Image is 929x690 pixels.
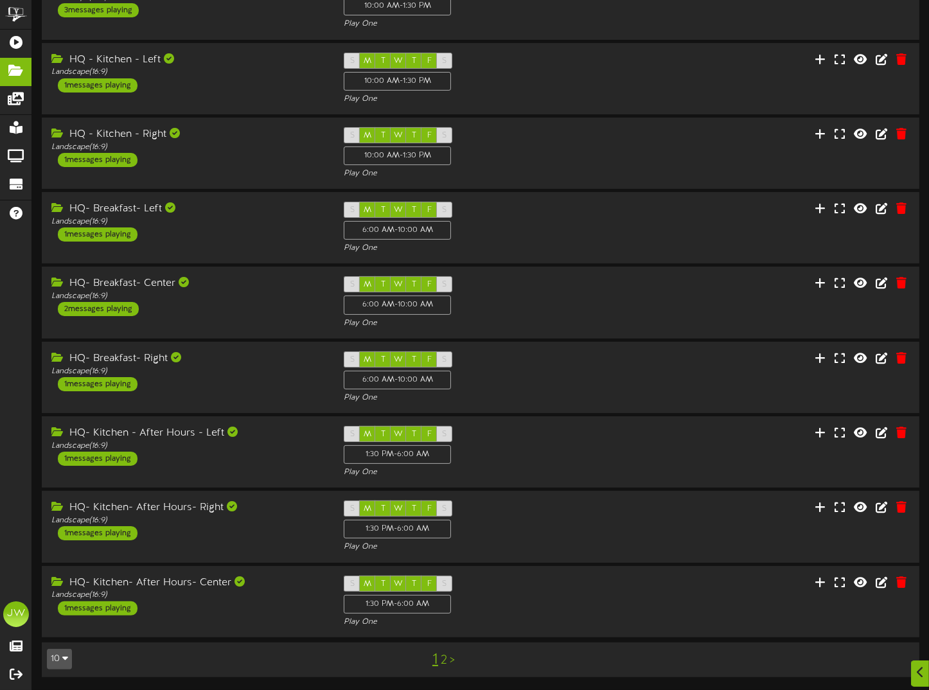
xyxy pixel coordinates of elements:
span: F [427,57,432,66]
div: 1:30 PM - 6:00 AM [344,520,451,538]
a: 2 [441,653,447,668]
div: HQ - Kitchen - Right [51,127,324,142]
span: M [364,131,371,140]
span: S [442,504,447,513]
div: 10:00 AM - 1:30 PM [344,72,451,91]
div: Play One [344,168,617,179]
div: Play One [344,19,617,30]
div: 1 messages playing [58,78,137,93]
span: T [412,430,416,439]
div: HQ - Kitchen - Left [51,53,324,67]
div: 1 messages playing [58,601,137,615]
div: 1:30 PM - 6:00 AM [344,445,451,464]
span: S [442,131,447,140]
span: T [412,504,416,513]
span: F [427,579,432,588]
div: HQ- Kitchen- After Hours- Center [51,576,324,590]
span: T [412,57,416,66]
span: S [350,57,355,66]
span: S [442,355,447,364]
div: 6:00 AM - 10:00 AM [344,221,451,240]
span: T [381,504,385,513]
span: M [364,430,371,439]
span: W [394,131,403,140]
span: F [427,206,432,215]
span: T [381,206,385,215]
span: F [427,280,432,289]
span: F [427,355,432,364]
span: M [364,579,371,588]
a: 1 [432,651,438,668]
div: 1 messages playing [58,526,137,540]
div: Play One [344,318,617,329]
div: Play One [344,467,617,478]
span: S [350,579,355,588]
div: Landscape ( 16:9 ) [51,515,324,526]
span: S [350,131,355,140]
div: Landscape ( 16:9 ) [51,217,324,227]
div: Landscape ( 16:9 ) [51,441,324,452]
span: S [442,206,447,215]
span: S [442,57,447,66]
span: S [350,430,355,439]
div: HQ- Breakfast- Left [51,202,324,217]
span: W [394,504,403,513]
span: M [364,504,371,513]
span: S [442,280,447,289]
div: 1 messages playing [58,227,137,242]
span: T [381,131,385,140]
span: S [350,280,355,289]
div: Landscape ( 16:9 ) [51,142,324,153]
span: T [381,57,385,66]
div: 1 messages playing [58,452,137,466]
span: S [442,579,447,588]
div: HQ- Breakfast- Center [51,276,324,291]
div: 6:00 AM - 10:00 AM [344,296,451,314]
div: Landscape ( 16:9 ) [51,67,324,78]
div: Landscape ( 16:9 ) [51,590,324,601]
div: 1 messages playing [58,153,137,167]
div: Landscape ( 16:9 ) [51,291,324,302]
span: F [427,504,432,513]
span: M [364,280,371,289]
div: Play One [344,243,617,254]
div: HQ- Breakfast- Right [51,351,324,366]
div: 1 messages playing [58,377,137,391]
button: 10 [47,649,72,669]
span: S [350,504,355,513]
span: T [381,430,385,439]
div: Play One [344,617,617,628]
span: T [412,131,416,140]
div: 6:00 AM - 10:00 AM [344,371,451,389]
span: F [427,131,432,140]
span: T [381,579,385,588]
div: Landscape ( 16:9 ) [51,366,324,377]
span: S [442,430,447,439]
span: T [412,355,416,364]
span: M [364,57,371,66]
div: 2 messages playing [58,302,139,316]
div: 10:00 AM - 1:30 PM [344,146,451,165]
span: W [394,206,403,215]
a: > [450,653,455,668]
div: Play One [344,393,617,403]
span: M [364,206,371,215]
span: T [381,280,385,289]
div: Play One [344,94,617,105]
span: T [412,206,416,215]
span: S [350,206,355,215]
span: W [394,280,403,289]
span: W [394,355,403,364]
span: T [412,280,416,289]
div: 3 messages playing [58,3,139,17]
span: W [394,430,403,439]
span: T [412,579,416,588]
div: HQ- Kitchen - After Hours - Left [51,426,324,441]
span: W [394,57,403,66]
div: JW [3,601,29,627]
span: M [364,355,371,364]
div: 1:30 PM - 6:00 AM [344,595,451,614]
span: T [381,355,385,364]
span: F [427,430,432,439]
div: HQ- Kitchen- After Hours- Right [51,500,324,515]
